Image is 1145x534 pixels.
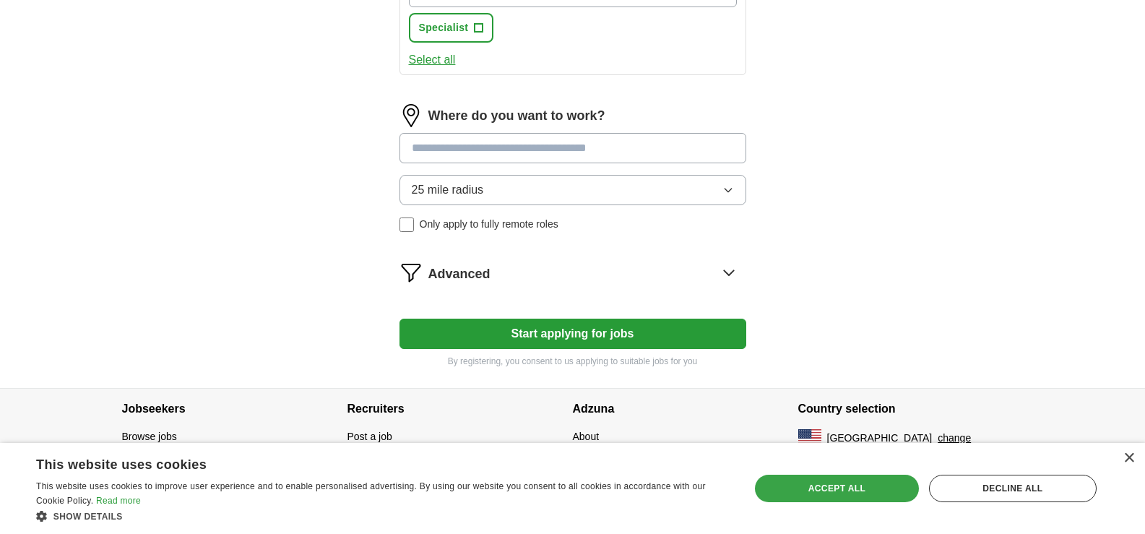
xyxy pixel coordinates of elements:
[409,13,494,43] button: Specialist
[412,181,484,199] span: 25 mile radius
[428,264,491,284] span: Advanced
[399,319,746,349] button: Start applying for jobs
[409,51,456,69] button: Select all
[1123,453,1134,464] div: Close
[428,106,605,126] label: Where do you want to work?
[399,218,414,232] input: Only apply to fully remote roles
[399,175,746,205] button: 25 mile radius
[755,475,919,502] div: Accept all
[573,431,600,442] a: About
[929,475,1097,502] div: Decline all
[36,452,693,473] div: This website uses cookies
[96,496,141,506] a: Read more, opens a new window
[36,509,729,523] div: Show details
[122,431,177,442] a: Browse jobs
[420,217,558,232] span: Only apply to fully remote roles
[419,20,469,35] span: Specialist
[53,512,123,522] span: Show details
[798,389,1024,429] h4: Country selection
[36,481,706,506] span: This website uses cookies to improve user experience and to enable personalised advertising. By u...
[399,261,423,284] img: filter
[399,104,423,127] img: location.png
[399,355,746,368] p: By registering, you consent to us applying to suitable jobs for you
[827,431,933,446] span: [GEOGRAPHIC_DATA]
[938,431,971,446] button: change
[347,431,392,442] a: Post a job
[798,429,821,447] img: US flag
